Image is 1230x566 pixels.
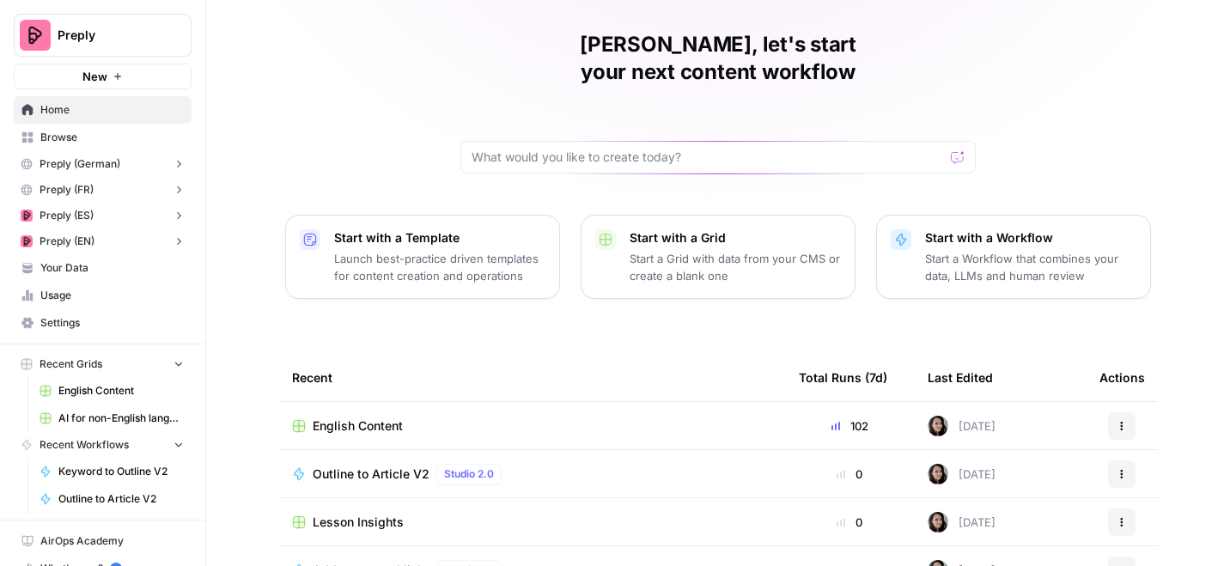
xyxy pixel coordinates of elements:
[292,417,771,435] a: English Content
[14,282,192,309] a: Usage
[799,466,900,483] div: 0
[928,416,948,436] img: 0od0somutai3rosqwdkhgswflu93
[14,527,192,555] a: AirOps Academy
[32,485,192,513] a: Outline to Article V2
[313,417,403,435] span: English Content
[928,464,996,484] div: [DATE]
[630,229,841,246] p: Start with a Grid
[82,68,107,85] span: New
[14,177,192,203] button: Preply (FR)
[928,354,993,401] div: Last Edited
[40,182,94,198] span: Preply (FR)
[630,250,841,284] p: Start a Grid with data from your CMS or create a blank one
[928,512,948,533] img: 0od0somutai3rosqwdkhgswflu93
[925,250,1136,284] p: Start a Workflow that combines your data, LLMs and human review
[313,466,429,483] span: Outline to Article V2
[292,354,771,401] div: Recent
[292,464,771,484] a: Outline to Article V2Studio 2.0
[14,351,192,377] button: Recent Grids
[14,309,192,337] a: Settings
[313,514,404,531] span: Lesson Insights
[40,437,129,453] span: Recent Workflows
[799,417,900,435] div: 102
[444,466,494,482] span: Studio 2.0
[14,14,192,57] button: Workspace: Preply
[334,250,545,284] p: Launch best-practice driven templates for content creation and operations
[925,229,1136,246] p: Start with a Workflow
[334,229,545,246] p: Start with a Template
[40,102,184,118] span: Home
[928,464,948,484] img: 0od0somutai3rosqwdkhgswflu93
[14,254,192,282] a: Your Data
[58,383,184,399] span: English Content
[1099,354,1145,401] div: Actions
[40,315,184,331] span: Settings
[799,514,900,531] div: 0
[21,235,33,247] img: mhz6d65ffplwgtj76gcfkrq5icux
[14,124,192,151] a: Browse
[32,377,192,405] a: English Content
[14,96,192,124] a: Home
[14,432,192,458] button: Recent Workflows
[32,458,192,485] a: Keyword to Outline V2
[40,130,184,145] span: Browse
[14,151,192,177] button: Preply (German)
[20,20,51,51] img: Preply Logo
[14,203,192,228] button: Preply (ES)
[285,215,560,299] button: Start with a TemplateLaunch best-practice driven templates for content creation and operations
[14,228,192,254] button: Preply (EN)
[799,354,887,401] div: Total Runs (7d)
[58,464,184,479] span: Keyword to Outline V2
[472,149,944,166] input: What would you like to create today?
[40,533,184,549] span: AirOps Academy
[292,514,771,531] a: Lesson Insights
[40,208,94,223] span: Preply (ES)
[58,27,161,44] span: Preply
[58,411,184,426] span: AI for non-English languages
[40,156,120,172] span: Preply (German)
[40,260,184,276] span: Your Data
[32,405,192,432] a: AI for non-English languages
[40,234,94,249] span: Preply (EN)
[928,416,996,436] div: [DATE]
[40,356,102,372] span: Recent Grids
[460,31,976,86] h1: [PERSON_NAME], let's start your next content workflow
[58,491,184,507] span: Outline to Article V2
[876,215,1151,299] button: Start with a WorkflowStart a Workflow that combines your data, LLMs and human review
[14,64,192,89] button: New
[40,288,184,303] span: Usage
[928,512,996,533] div: [DATE]
[21,210,33,222] img: mhz6d65ffplwgtj76gcfkrq5icux
[581,215,856,299] button: Start with a GridStart a Grid with data from your CMS or create a blank one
